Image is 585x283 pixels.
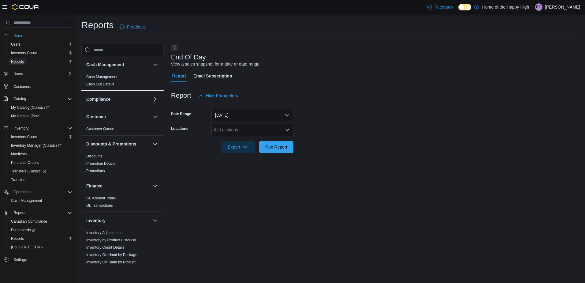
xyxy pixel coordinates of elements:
[11,125,72,132] span: Inventory
[11,70,72,77] span: Users
[6,49,75,57] button: Inventory Count
[11,59,24,64] span: Reports
[151,182,159,190] button: Finance
[86,141,136,147] h3: Discounts & Promotions
[1,188,75,196] button: Operations
[11,134,37,139] span: Inventory Count
[11,188,72,196] span: Operations
[11,82,72,90] span: Customers
[86,203,113,208] a: GL Transactions
[11,152,27,157] span: Manifests
[86,231,122,235] a: Inventory Adjustments
[6,167,75,175] a: Transfers (Classic)
[6,158,75,167] button: Purchase Orders
[171,44,178,51] button: Next
[1,70,75,78] button: Users
[9,142,64,149] a: Inventory Manager (Classic)
[9,159,41,166] a: Purchase Orders
[86,154,102,158] a: Discounts
[151,61,159,68] button: Cash Management
[13,84,31,89] span: Customers
[11,32,72,40] span: Home
[11,188,34,196] button: Operations
[13,257,27,262] span: Settings
[6,243,75,251] button: [US_STATE] CCRS
[86,169,105,173] a: Promotions
[9,150,72,158] span: Manifests
[221,141,255,153] button: Export
[9,226,72,234] span: Dashboards
[6,175,75,184] button: Transfers
[11,143,61,148] span: Inventory Manager (Classic)
[224,141,251,153] span: Export
[11,219,47,224] span: Canadian Compliance
[13,190,32,194] span: Operations
[425,1,456,13] a: Feedback
[6,234,75,243] button: Reports
[151,113,159,120] button: Customer
[11,83,34,90] a: Customers
[86,96,150,102] button: Compliance
[151,140,159,148] button: Discounts & Promotions
[265,144,287,150] span: Run Report
[86,238,136,243] span: Inventory by Product Historical
[86,161,115,166] a: Promotion Details
[9,142,72,149] span: Inventory Manager (Classic)
[11,125,31,132] button: Inventory
[171,92,191,99] h3: Report
[11,209,72,217] span: Reports
[6,226,75,234] a: Dashboards
[6,141,75,150] a: Inventory Manager (Classic)
[11,42,20,47] span: Users
[11,160,39,165] span: Purchase Orders
[259,141,293,153] button: Run Report
[9,104,72,111] span: My Catalog (Classic)
[86,267,123,272] a: Inventory Transactions
[9,168,49,175] a: Transfers (Classic)
[81,73,164,90] div: Cash Management
[11,209,29,217] button: Reports
[151,96,159,103] button: Compliance
[86,252,137,257] span: Inventory On Hand by Package
[193,70,232,82] span: Email Subscription
[86,75,117,79] a: Cash Management
[9,41,23,48] a: Users
[482,3,529,11] p: Home of the Happy High
[86,245,125,250] span: Inventory Count Details
[86,62,150,68] button: Cash Management
[1,209,75,217] button: Reports
[531,3,533,11] p: |
[11,245,43,250] span: [US_STATE] CCRS
[151,217,159,224] button: Inventory
[171,126,188,131] label: Locations
[6,57,75,66] button: Reports
[545,3,580,11] p: [PERSON_NAME]
[458,4,471,10] input: Dark Mode
[81,194,164,212] div: Finance
[536,3,542,11] span: RG
[9,168,72,175] span: Transfers (Classic)
[211,109,293,121] button: [DATE]
[86,168,105,173] span: Promotions
[86,114,150,120] button: Customer
[127,24,146,30] span: Feedback
[11,105,50,110] span: My Catalog (Classic)
[86,183,150,189] button: Finance
[9,133,39,141] a: Inventory Count
[1,95,75,103] button: Catalog
[9,159,72,166] span: Purchase Orders
[86,82,114,87] span: Cash Out Details
[11,177,26,182] span: Transfers
[117,21,148,33] a: Feedback
[86,141,150,147] button: Discounts & Promotions
[196,89,240,102] button: Hide Parameters
[11,256,72,263] span: Settings
[13,126,28,131] span: Inventory
[86,217,150,224] button: Inventory
[6,150,75,158] button: Manifests
[9,218,72,225] span: Canadian Compliance
[86,260,136,264] a: Inventory On Hand by Product
[9,235,26,242] a: Reports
